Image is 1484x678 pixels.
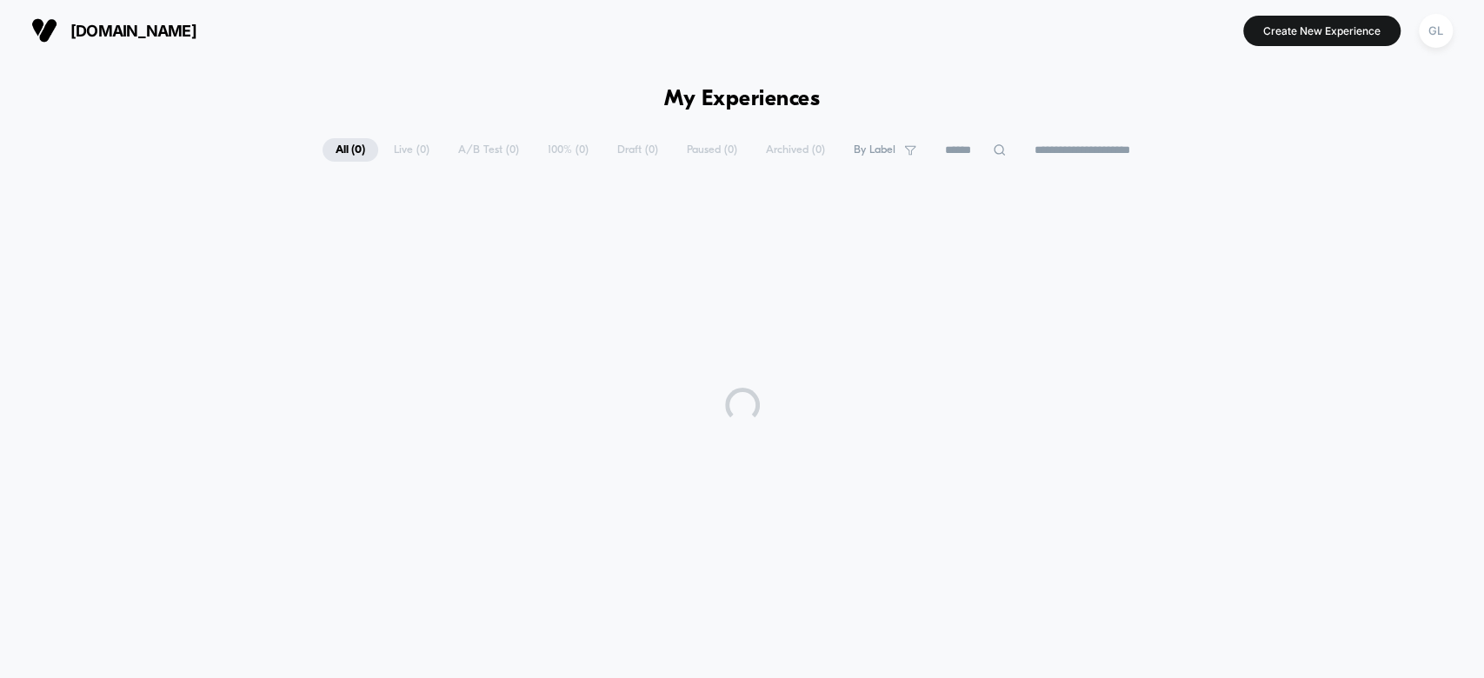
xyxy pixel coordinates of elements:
[1243,16,1401,46] button: Create New Experience
[70,22,196,40] span: [DOMAIN_NAME]
[1414,13,1458,49] button: GL
[323,138,378,162] span: All ( 0 )
[1419,14,1453,48] div: GL
[854,143,895,156] span: By Label
[31,17,57,43] img: Visually logo
[664,87,820,112] h1: My Experiences
[26,17,202,44] button: [DOMAIN_NAME]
